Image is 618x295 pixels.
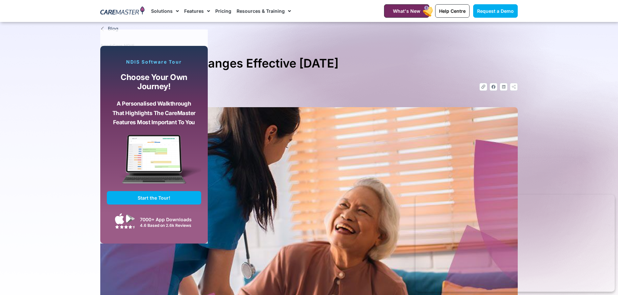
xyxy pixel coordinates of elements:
[107,135,201,191] img: CareMaster Software Mockup on Screen
[393,8,420,14] span: What's New
[140,216,198,223] div: 7000+ App Downloads
[100,54,518,73] h1: SCHADS Award Changes Effective [DATE]
[435,4,470,18] a: Help Centre
[112,73,196,91] p: Choose your own journey!
[100,6,145,16] img: CareMaster Logo
[126,214,135,224] img: Google Play App Icon
[106,25,118,33] span: Blog
[115,213,124,224] img: Apple App Store Icon
[100,25,518,33] a: Blog
[140,223,198,228] div: 4.6 Based on 2.6k Reviews
[415,195,615,292] iframe: Popup CTA
[107,59,201,65] p: NDIS Software Tour
[477,8,514,14] span: Request a Demo
[439,8,466,14] span: Help Centre
[112,99,196,127] p: A personalised walkthrough that highlights the CareMaster features most important to you
[107,191,201,205] a: Start the Tour!
[384,4,429,18] a: What's New
[115,225,135,229] img: Google Play Store App Review Stars
[473,4,518,18] a: Request a Demo
[138,195,170,201] span: Start the Tour!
